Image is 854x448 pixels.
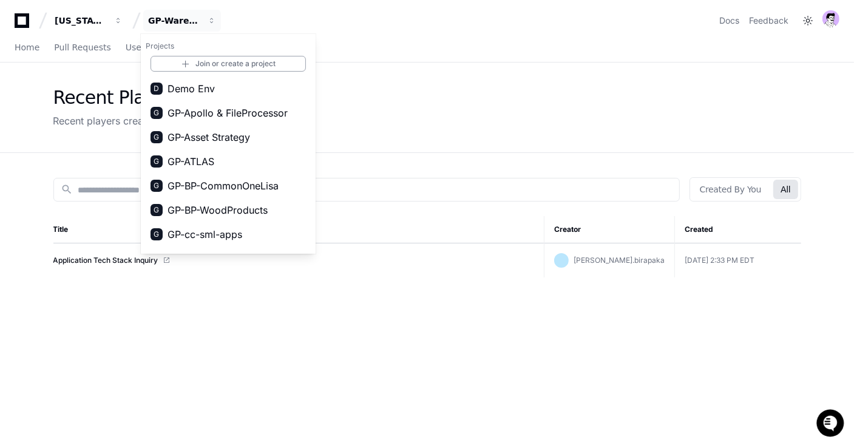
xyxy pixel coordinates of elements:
[143,10,221,32] button: GP-WarehouseControlCenterWCC)
[12,90,34,112] img: 1736555170064-99ba0984-63c1-480f-8ee9-699278ef63ed
[168,81,215,96] span: Demo Env
[168,227,242,242] span: GP-cc-sml-apps
[126,44,149,51] span: Users
[151,228,163,240] div: G
[151,107,163,119] div: G
[815,408,848,441] iframe: Open customer support
[675,216,801,243] th: Created
[168,178,279,193] span: GP-BP-CommonOneLisa
[141,36,316,56] h1: Projects
[168,130,250,144] span: GP-Asset Strategy
[151,155,163,168] div: G
[53,114,225,128] div: Recent players created in the system.
[126,34,149,62] a: Users
[719,15,739,27] a: Docs
[53,216,544,243] th: Title
[86,127,147,137] a: Powered byPylon
[54,44,110,51] span: Pull Requests
[41,103,154,112] div: We're available if you need us!
[749,15,788,27] button: Feedback
[206,94,221,109] button: Start new chat
[54,34,110,62] a: Pull Requests
[148,15,200,27] div: GP-WarehouseControlCenterWCC)
[544,216,675,243] th: Creator
[773,180,798,199] button: All
[61,183,73,195] mat-icon: search
[121,127,147,137] span: Pylon
[15,34,39,62] a: Home
[53,87,225,109] div: Recent Players
[151,204,163,216] div: G
[12,49,221,68] div: Welcome
[168,154,214,169] span: GP-ATLAS
[168,106,288,120] span: GP-Apollo & FileProcessor
[12,12,36,36] img: PlayerZero
[41,90,199,103] div: Start new chat
[675,243,801,278] td: [DATE] 2:33 PM EDT
[822,10,839,27] img: avatar
[151,83,163,95] div: D
[151,180,163,192] div: G
[574,256,665,265] span: [PERSON_NAME].birapaka
[693,180,768,199] button: Created By You
[50,10,127,32] button: [US_STATE] Pacific
[53,256,158,265] a: Application Tech Stack Inquiry
[141,34,316,254] div: [US_STATE] Pacific
[168,203,268,217] span: GP-BP-WoodProducts
[55,15,107,27] div: [US_STATE] Pacific
[151,56,306,72] a: Join or create a project
[15,44,39,51] span: Home
[151,131,163,143] div: G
